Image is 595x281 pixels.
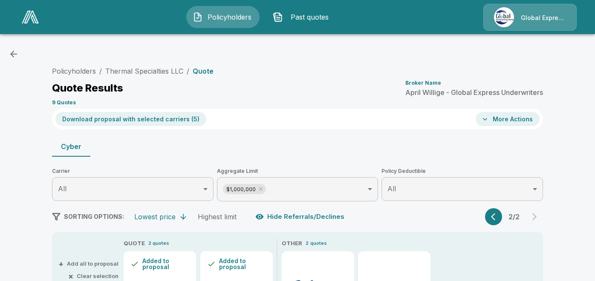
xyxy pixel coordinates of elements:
span: All [58,184,66,193]
span: Carrier [52,167,214,175]
p: OTHER [282,239,302,248]
p: Added to proposal [142,258,189,270]
a: Agency IconGlobal Express Underwriters [483,4,577,31]
span: Policyholders [206,12,253,22]
p: quotes [310,240,327,247]
div: $1,000,000 [223,184,266,194]
p: Added to proposal [219,258,266,270]
img: Past quotes Icon [273,12,283,22]
li: / [187,66,189,76]
p: QUOTE [124,239,145,248]
span: SORTING OPTIONS: [64,213,124,220]
button: ×Clear selection [70,273,118,279]
span: Past quotes [286,12,333,22]
p: Quote [193,68,214,75]
span: × [68,273,73,279]
button: Cyber [52,136,90,157]
p: Global Express Underwriters [521,14,566,22]
p: Broker Name [405,80,441,86]
p: 2 [306,240,309,247]
p: 2 quotes [148,240,169,247]
img: AA Logo [22,11,39,23]
button: Policyholders IconPolicyholders [186,6,260,28]
div: Lowest price [134,212,176,221]
button: +Add all to proposal [60,261,118,267]
nav: breadcrumb [52,66,214,76]
button: Download proposal with selected carriers (5) [55,112,206,126]
a: Policyholders [52,67,96,75]
li: / [99,66,102,76]
p: 9 Quotes [52,100,76,105]
p: Quote Results [52,83,123,93]
span: Policy Deductible [381,167,543,175]
span: + [58,261,64,267]
p: April Willige - Global Express Underwriters [405,89,543,96]
button: Past quotes IconPast quotes [266,6,340,28]
img: Policyholders Icon [193,12,203,22]
img: Agency Icon [494,7,514,27]
span: All [387,184,396,193]
span: Aggregate Limit [217,167,378,175]
div: Highest limit [198,212,237,221]
a: Thermal Specialties LLC [105,67,183,75]
button: Hide Referrals/Declines [254,209,348,225]
p: 2 / 2 [505,213,523,220]
span: $1,000,000 [223,184,259,194]
button: More Actions [476,112,540,126]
